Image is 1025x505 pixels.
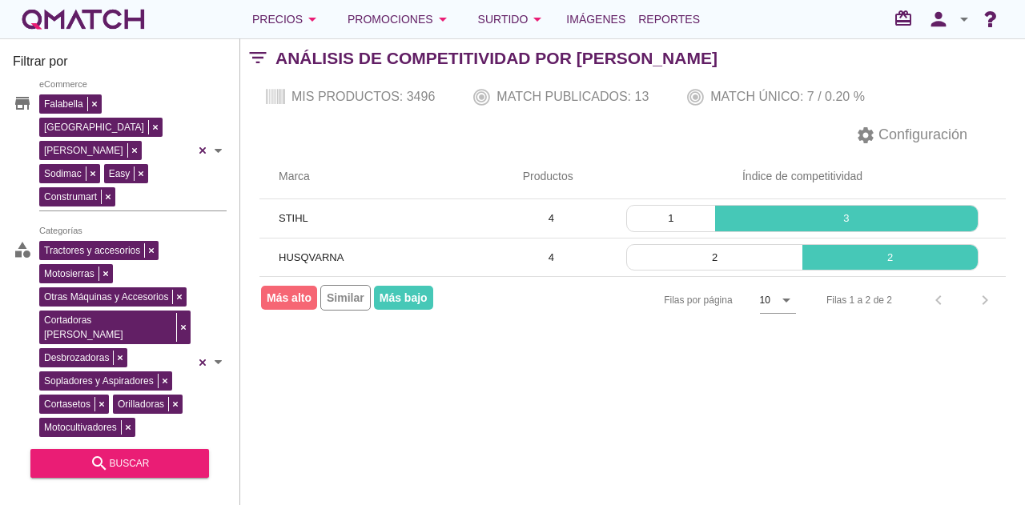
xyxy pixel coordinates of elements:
th: Marca: Not sorted. [259,154,504,199]
a: white-qmatch-logo [19,3,147,35]
a: Reportes [632,3,706,35]
p: 2 [802,250,978,266]
th: Índice de competitividad: Not sorted. [599,154,1006,199]
i: arrow_drop_down [303,10,322,29]
div: Promociones [348,10,452,29]
div: Filas por página [504,277,796,323]
span: Similar [320,285,371,311]
p: 3 [715,210,978,226]
p: 1 [627,210,714,226]
span: Desbrozadoras [40,351,113,365]
td: 4 [504,199,599,238]
span: Imágenes [566,10,625,29]
span: HUSQVARNA [279,251,344,263]
div: Surtido [478,10,548,29]
i: arrow_drop_down [528,10,547,29]
span: Easy [105,166,135,181]
span: STIHL [279,212,308,224]
span: Orilladoras [114,397,168,411]
i: arrow_drop_down [777,291,796,310]
span: Tractores y accesorios [40,243,144,258]
button: buscar [30,449,209,478]
i: arrow_drop_down [433,10,452,29]
span: Más bajo [374,286,433,310]
div: Precios [252,10,322,29]
h2: Análisis de competitividad por [PERSON_NAME] [275,46,717,71]
span: Reportes [638,10,700,29]
button: Promociones [335,3,465,35]
span: Más alto [261,286,317,310]
h3: Filtrar por [13,52,227,78]
i: search [90,454,109,473]
span: Configuración [875,124,967,146]
span: Otras Máquinas y Accesorios [40,290,172,304]
div: Clear all [195,237,211,487]
span: Construmart [40,190,101,204]
span: Sopladores y Aspiradores [40,374,158,388]
i: person [922,8,955,30]
span: Falabella [40,97,87,111]
td: 4 [504,238,599,276]
i: category [13,240,32,259]
div: Clear all [195,90,211,210]
span: [PERSON_NAME] [40,143,127,158]
span: Sodimac [40,166,86,181]
button: Precios [239,3,335,35]
button: Surtido [465,3,561,35]
div: 10 [760,293,770,307]
i: arrow_drop_down [955,10,974,29]
span: Cortadoras [PERSON_NAME] [40,313,176,342]
div: Filas 1 a 2 de 2 [826,293,892,307]
p: 2 [627,250,802,266]
span: Motosierras [40,267,98,281]
i: redeem [894,9,919,28]
i: store [13,94,32,113]
span: Motocultivadores [40,420,121,435]
a: Imágenes [560,3,632,35]
span: [GEOGRAPHIC_DATA] [40,120,148,134]
div: buscar [43,454,196,473]
i: settings [856,126,875,145]
span: Cortasetos [40,397,94,411]
button: Configuración [843,121,980,150]
th: Productos: Not sorted. [504,154,599,199]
